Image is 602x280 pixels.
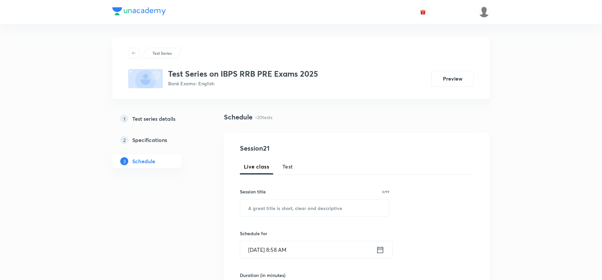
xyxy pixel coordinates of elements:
button: Preview [431,71,474,87]
h6: Session title [240,188,266,195]
h4: Session 21 [240,143,361,153]
button: avatar [418,7,428,17]
p: Bank Exams • English [168,80,318,87]
h6: Schedule for [240,230,389,237]
a: Company Logo [112,7,166,17]
p: 0/99 [382,190,389,193]
img: fallback-thumbnail.png [128,69,163,88]
p: Test Series [152,50,172,56]
p: • 20 tests [255,114,272,121]
p: 2 [120,136,128,144]
h6: Duration (in minutes) [240,272,285,279]
a: 2Specifications [112,133,203,147]
span: Test [282,163,293,171]
img: Company Logo [112,7,166,15]
h4: Schedule [224,112,252,122]
span: Live class [244,163,269,171]
input: A great title is short, clear and descriptive [240,199,389,216]
a: 1Test series details [112,112,203,125]
p: 1 [120,115,128,123]
img: Kriti [478,6,490,18]
h5: Test series details [132,115,175,123]
h5: Specifications [132,136,167,144]
img: avatar [420,9,426,15]
h3: Test Series on IBPS RRB PRE Exams 2025 [168,69,318,79]
p: 3 [120,157,128,165]
h5: Schedule [132,157,155,165]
